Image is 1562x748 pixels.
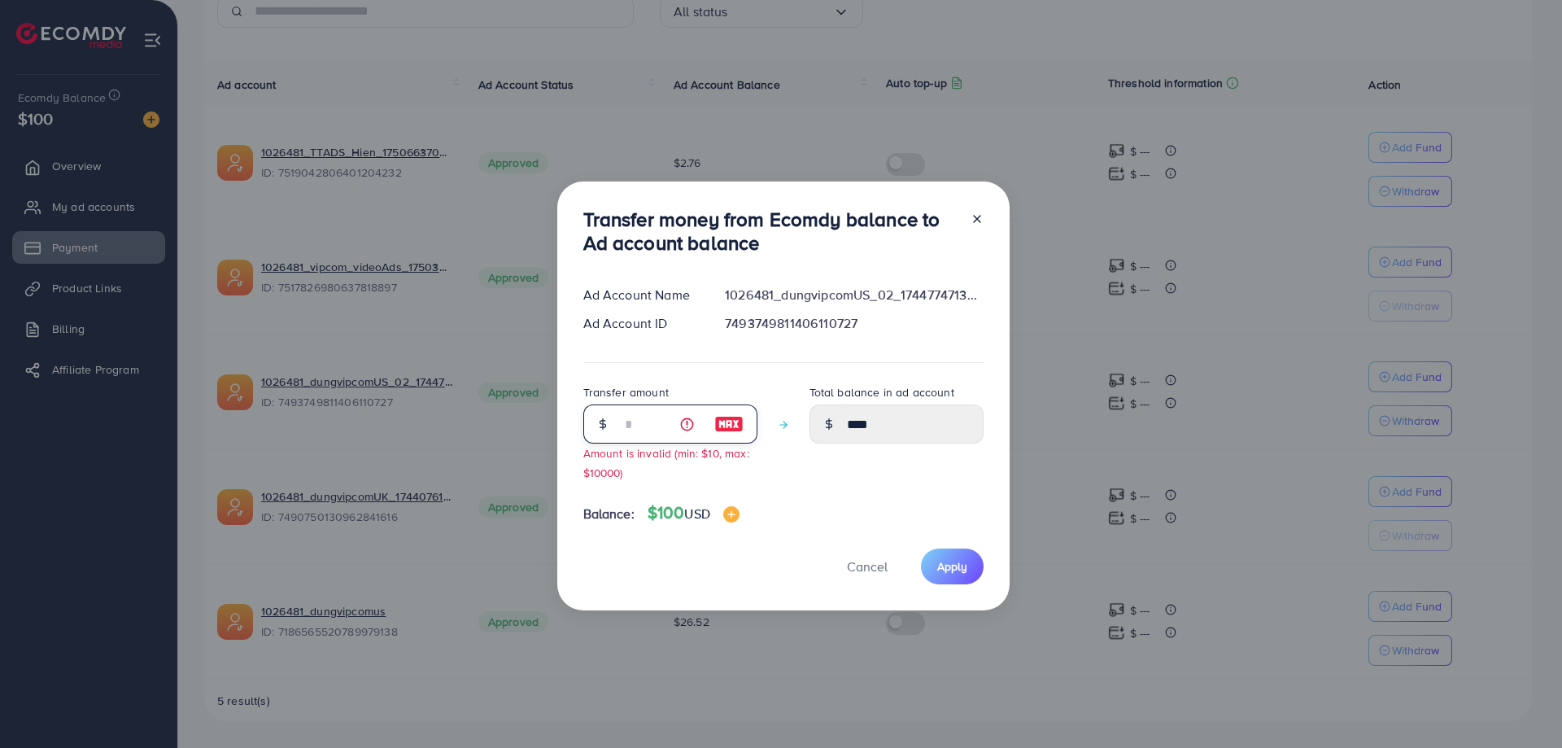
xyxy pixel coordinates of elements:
[583,208,958,255] h3: Transfer money from Ecomdy balance to Ad account balance
[1493,675,1550,736] iframe: Chat
[723,506,740,523] img: image
[583,505,635,523] span: Balance:
[583,445,749,479] small: Amount is invalid (min: $10, max: $10000)
[570,314,713,333] div: Ad Account ID
[847,558,888,575] span: Cancel
[937,558,967,575] span: Apply
[570,286,713,304] div: Ad Account Name
[583,384,669,400] label: Transfer amount
[684,505,709,523] span: USD
[712,314,996,333] div: 7493749811406110727
[827,549,908,584] button: Cancel
[648,503,740,523] h4: $100
[921,549,984,584] button: Apply
[809,384,954,400] label: Total balance in ad account
[714,414,744,434] img: image
[712,286,996,304] div: 1026481_dungvipcomUS_02_1744774713900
